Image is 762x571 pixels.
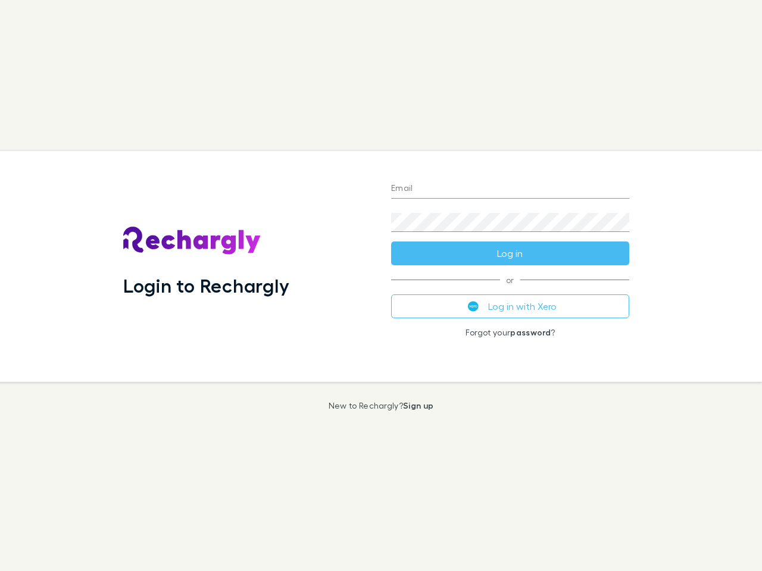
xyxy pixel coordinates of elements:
h1: Login to Rechargly [123,274,289,297]
button: Log in with Xero [391,294,629,318]
a: password [510,327,551,337]
p: New to Rechargly? [329,401,434,410]
img: Xero's logo [468,301,479,312]
a: Sign up [403,400,433,410]
img: Rechargly's Logo [123,227,261,255]
button: Log in [391,241,629,265]
p: Forgot your ? [391,328,629,337]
